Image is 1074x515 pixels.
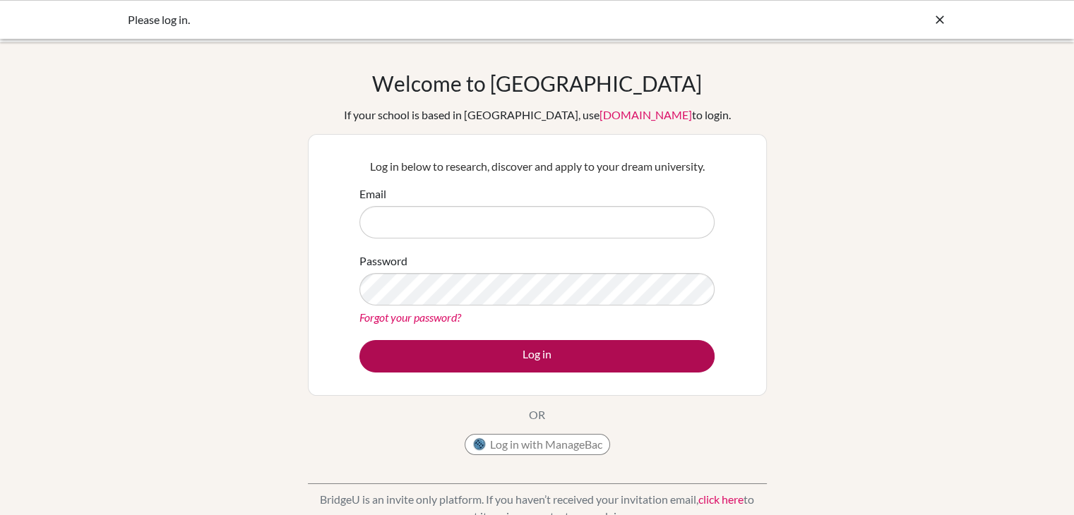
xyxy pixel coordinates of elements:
h1: Welcome to [GEOGRAPHIC_DATA] [372,71,702,96]
a: [DOMAIN_NAME] [599,108,692,121]
button: Log in [359,340,715,372]
div: Please log in. [128,11,735,28]
button: Log in with ManageBac [465,434,610,455]
p: Log in below to research, discover and apply to your dream university. [359,158,715,175]
a: Forgot your password? [359,310,461,324]
label: Email [359,186,386,202]
a: click here [698,492,744,506]
div: If your school is based in [GEOGRAPHIC_DATA], use to login. [344,107,731,123]
p: OR [529,406,545,423]
label: Password [359,253,407,269]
